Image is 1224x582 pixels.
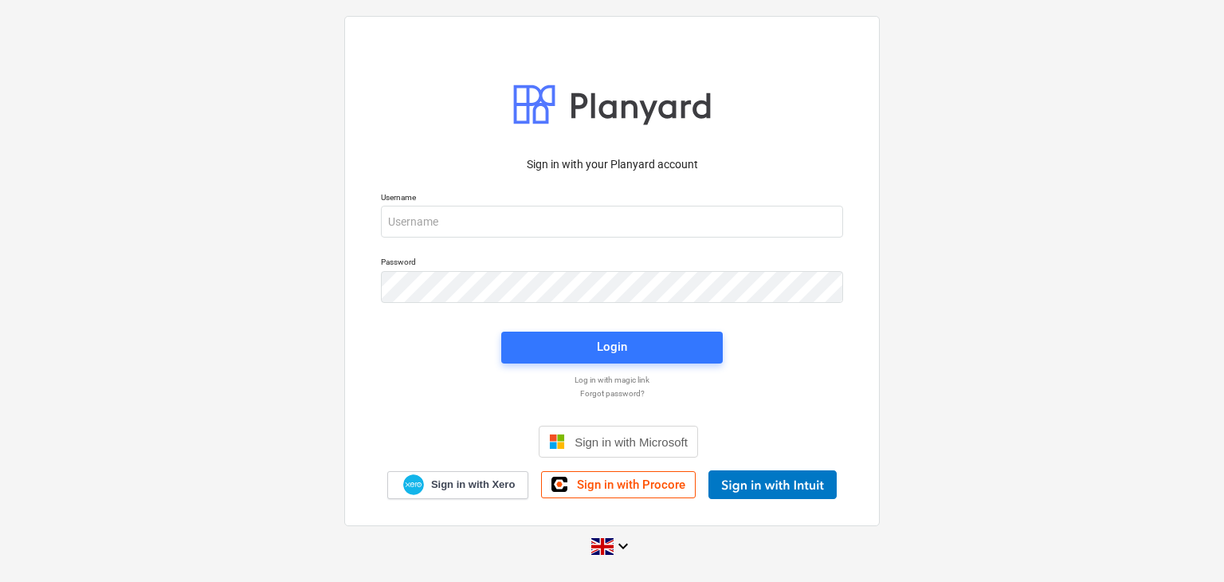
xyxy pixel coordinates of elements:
a: Sign in with Procore [541,471,696,498]
a: Sign in with Xero [387,471,529,499]
img: Xero logo [403,474,424,496]
i: keyboard_arrow_down [614,537,633,556]
span: Sign in with Procore [577,478,685,492]
p: Password [381,257,843,270]
span: Sign in with Xero [431,478,515,492]
a: Forgot password? [373,388,851,399]
p: Sign in with your Planyard account [381,156,843,173]
img: Microsoft logo [549,434,565,450]
a: Log in with magic link [373,375,851,385]
input: Username [381,206,843,238]
button: Login [501,332,723,364]
div: Login [597,336,627,357]
span: Sign in with Microsoft [575,435,688,449]
p: Username [381,192,843,206]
